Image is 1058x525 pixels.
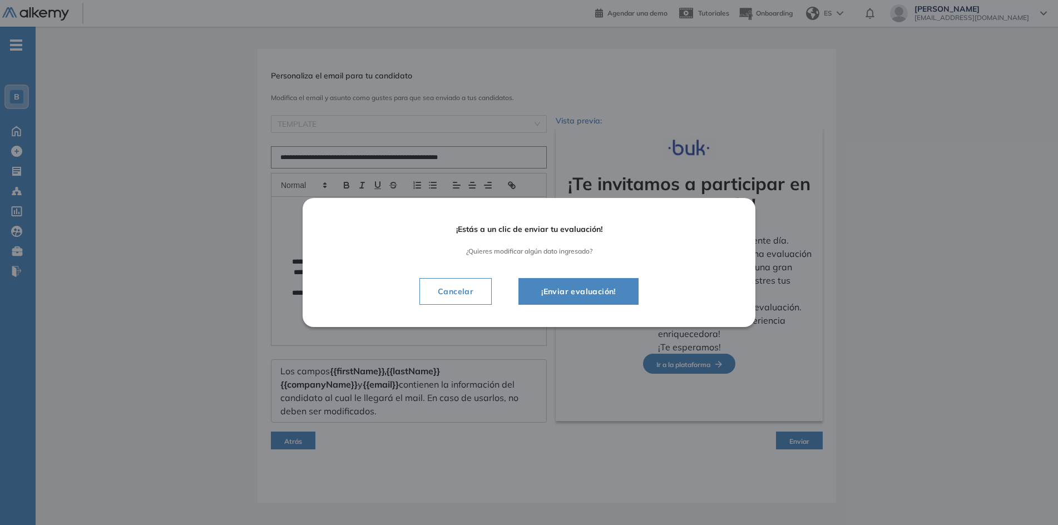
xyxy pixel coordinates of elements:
button: Cancelar [419,278,492,305]
span: ¡Enviar evaluación! [532,285,625,298]
span: Cancelar [429,285,482,298]
span: ¿Quieres modificar algún dato ingresado? [334,247,724,255]
button: ¡Enviar evaluación! [518,278,639,305]
span: ¡Estás a un clic de enviar tu evaluación! [334,225,724,234]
